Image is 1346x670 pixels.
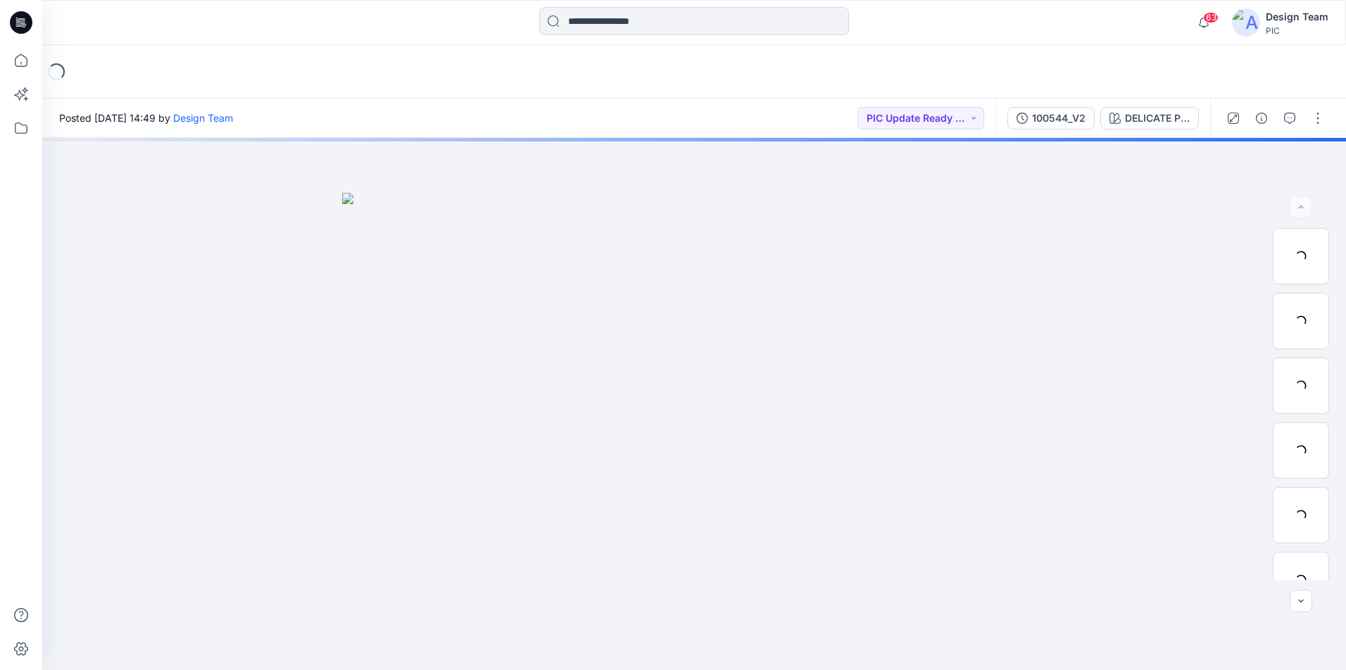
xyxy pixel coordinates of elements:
[1007,107,1095,129] button: 100544_V2
[1232,8,1260,37] img: avatar
[1100,107,1199,129] button: DELICATE PINK
[1266,8,1328,25] div: Design Team
[1203,12,1219,23] span: 63
[1032,110,1086,126] div: 100544_V2
[1266,25,1328,36] div: PIC
[59,110,233,125] span: Posted [DATE] 14:49 by
[1250,107,1273,129] button: Details
[173,112,233,124] a: Design Team
[1125,110,1190,126] div: DELICATE PINK
[342,193,1046,670] img: eyJhbGciOiJIUzI1NiIsImtpZCI6IjAiLCJzbHQiOiJzZXMiLCJ0eXAiOiJKV1QifQ.eyJkYXRhIjp7InR5cGUiOiJzdG9yYW...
